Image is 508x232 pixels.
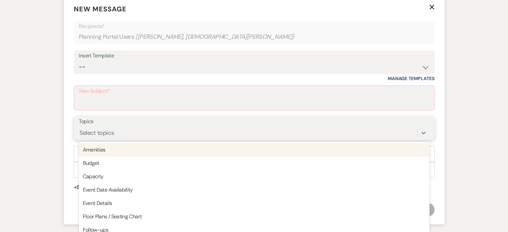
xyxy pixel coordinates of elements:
[79,143,430,157] div: Amenities
[79,117,430,127] label: Topics
[79,30,430,43] div: Planning Portal Users
[79,197,430,210] div: Event Details
[79,86,429,96] label: New Subject*
[79,51,430,61] div: Insert Template
[135,32,295,41] span: ( [PERSON_NAME], [DEMOGRAPHIC_DATA][PERSON_NAME] )
[79,22,430,31] p: Recipients*
[79,170,430,183] div: Capacity
[79,183,430,197] div: Event Date Availability
[79,129,114,138] div: Select topics
[388,75,435,81] a: Manage Templates
[79,210,430,223] div: Floor Plans / Seating Chart
[74,185,77,190] span: +
[79,157,430,170] div: Budget
[74,185,99,190] button: Share
[74,5,127,13] span: New Message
